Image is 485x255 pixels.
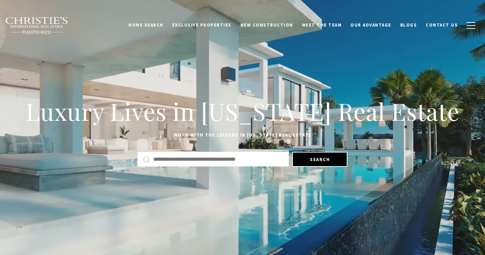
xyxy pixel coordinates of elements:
img: Christie's International Real Estate black text logo [5,17,68,34]
span: Exclusive Properties [172,22,232,28]
span: Contact Us [426,22,458,28]
button: Search [292,152,347,167]
h1: Luxury Lives in [US_STATE] Real Estate [21,96,464,126]
a: Home Search [124,19,168,32]
a: Meet the Team [298,19,346,32]
a: Exclusive Properties [168,19,236,32]
a: Our Advantage [346,19,396,32]
p: Work with the leaders in [US_STATE] Real Estate [21,131,464,139]
span: New Construction [240,22,293,28]
a: New Construction [236,19,298,32]
span: Blogs [400,22,417,28]
a: Blogs [396,19,422,32]
span: Our Advantage [350,22,391,28]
